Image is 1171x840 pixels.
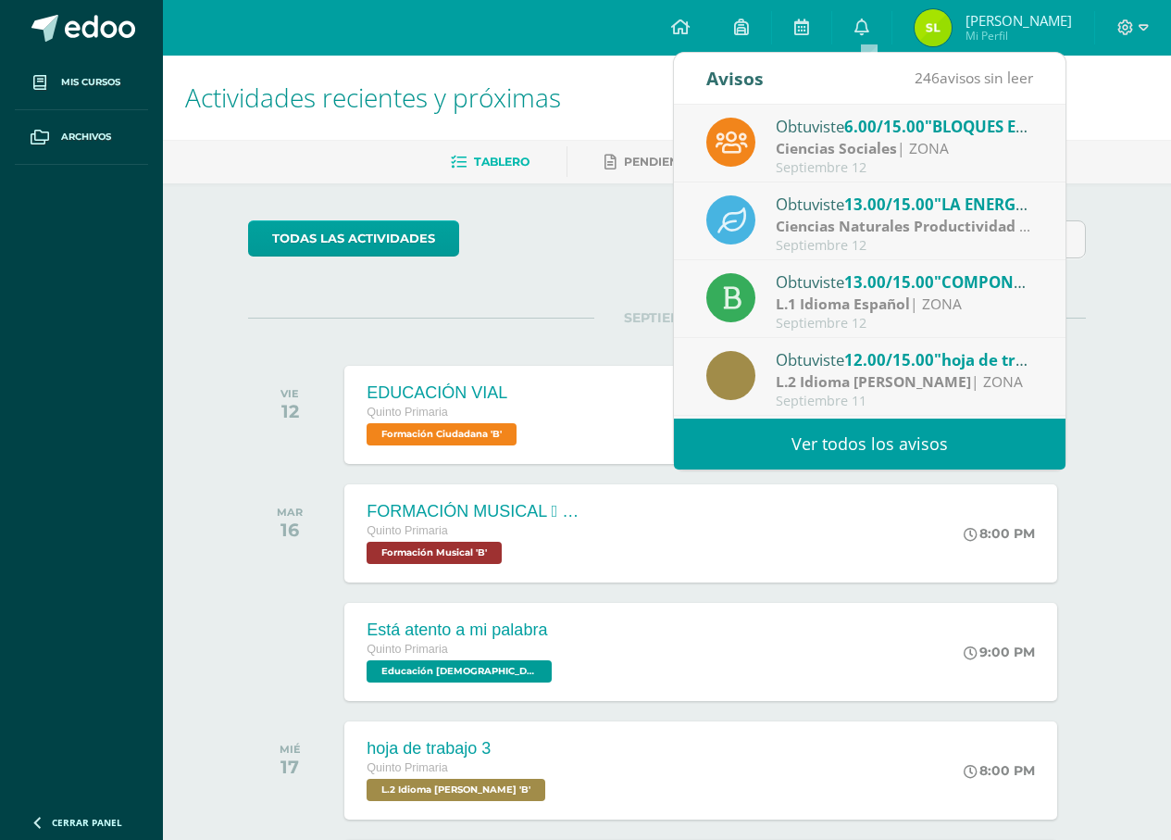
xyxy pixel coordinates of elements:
div: Septiembre 12 [776,316,1033,332]
span: Formación Musical 'B' [367,542,502,564]
span: Quinto Primaria [367,761,448,774]
div: Obtuviste en [776,192,1033,216]
span: Actividades recientes y próximas [185,80,561,115]
div: FORMACIÓN MUSICAL  SILENCIOS MUSICALES [367,502,589,521]
span: Mis cursos [61,75,120,90]
span: Archivos [61,130,111,144]
div: Avisos [706,53,764,104]
div: hoja de trabajo 3 [367,739,550,759]
a: Ver todos los avisos [674,419,1065,470]
div: 17 [280,756,301,778]
span: Quinto Primaria [367,643,448,656]
div: 16 [277,519,303,541]
span: 246 [915,68,940,88]
strong: L.2 Idioma [PERSON_NAME] [776,371,971,392]
span: avisos sin leer [915,68,1033,88]
span: 12.00/15.00 [844,349,934,370]
div: MAR [277,506,303,519]
div: | ZONA [776,138,1033,159]
div: 9:00 PM [964,644,1035,660]
div: Está atento a mi palabra [367,621,556,640]
span: [PERSON_NAME] [965,11,1072,30]
div: Septiembre 12 [776,160,1033,176]
span: "BLOQUES ECONÓMICOS" [925,116,1121,137]
span: 13.00/15.00 [844,194,934,215]
img: 33177dedb9c015e9fb844d0f067e2225.png [915,9,952,46]
a: todas las Actividades [248,220,459,257]
div: 8:00 PM [964,525,1035,542]
span: 13.00/15.00 [844,271,934,293]
div: Septiembre 11 [776,394,1033,409]
div: Obtuviste en [776,347,1033,371]
a: Pendientes de entrega [604,147,782,177]
div: VIE [280,387,299,400]
strong: Ciencias Naturales Productividad y Desarrollo [776,216,1107,236]
span: Quinto Primaria [367,524,448,537]
span: Formación Ciudadana 'B' [367,423,517,445]
div: Septiembre 12 [776,238,1033,254]
div: 8:00 PM [964,762,1035,779]
a: Tablero [451,147,529,177]
div: Obtuviste en [776,114,1033,138]
span: Tablero [474,155,529,169]
a: Mis cursos [15,56,148,110]
div: 12 [280,400,299,422]
span: Mi Perfil [965,28,1072,44]
div: | ZONA [776,294,1033,315]
span: Cerrar panel [52,816,122,829]
span: Pendientes de entrega [624,155,782,169]
strong: L.1 Idioma Español [776,294,910,314]
div: | ZONA [776,371,1033,393]
span: SEPTIEMBRE [594,309,740,326]
div: MIÉ [280,743,301,756]
span: L.2 Idioma Maya Kaqchikel 'B' [367,779,545,801]
span: Quinto Primaria [367,406,448,419]
span: 6.00/15.00 [844,116,925,137]
span: "hoja de trabajo 2" [934,349,1078,370]
div: | ZONA [776,216,1033,237]
strong: Ciencias Sociales [776,138,897,158]
div: EDUCACIÓN VIAL [367,383,521,403]
div: Obtuviste en [776,270,1033,294]
a: Archivos [15,110,148,165]
span: Educación Cristiana 'B' [367,660,552,683]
